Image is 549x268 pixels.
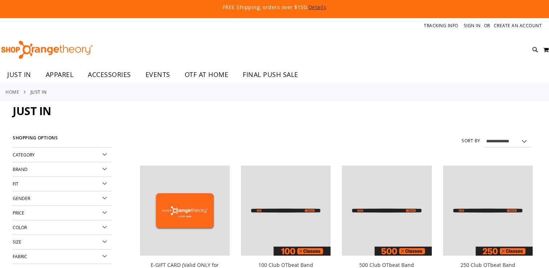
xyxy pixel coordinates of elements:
[13,103,51,118] span: JUST IN
[241,166,331,257] a: Image of 100 Club OTbeat Band
[462,138,480,144] label: Sort By
[13,220,111,235] div: Color
[140,166,230,257] a: E-GIFT CARD (Valid ONLY for ShopOrangetheory.com)
[13,253,27,259] span: Fabric
[13,249,111,264] div: Fabric
[46,66,74,83] span: APPAREL
[13,224,27,230] span: Color
[464,23,481,29] a: Sign In
[7,66,31,83] span: JUST IN
[424,23,458,29] a: Tracking Info
[30,89,47,95] strong: JUST IN
[138,66,177,83] a: EVENTS
[494,23,542,29] a: Create an Account
[57,4,492,11] p: FREE Shipping, orders over $150.
[241,166,331,255] img: Image of 100 Club OTbeat Band
[13,152,35,158] span: Category
[140,166,230,255] img: E-GIFT CARD (Valid ONLY for ShopOrangetheory.com)
[13,235,111,249] div: Size
[81,66,138,83] a: ACCESSORIES
[235,66,306,83] a: FINAL PUSH SALE
[443,166,533,257] a: Image of 250 Club OTbeat Band
[13,181,19,187] span: Fit
[243,66,298,83] span: FINAL PUSH SALE
[13,162,111,177] div: Brand
[146,66,170,83] span: EVENTS
[342,166,431,257] a: Image of 500 Club OTbeat Band
[177,66,236,83] a: OTF AT HOME
[13,191,111,206] div: Gender
[185,66,229,83] span: OTF AT HOME
[88,66,131,83] span: ACCESSORIES
[13,210,24,216] span: Price
[443,166,533,255] img: Image of 250 Club OTbeat Band
[13,195,30,201] span: Gender
[308,4,327,11] a: Details
[38,66,81,83] a: APPAREL
[13,177,111,191] div: Fit
[13,148,111,162] div: Category
[13,239,21,245] span: Size
[13,166,28,172] span: Brand
[342,166,431,255] img: Image of 500 Club OTbeat Band
[13,206,111,220] div: Price
[13,132,111,148] strong: Shopping Options
[5,89,19,95] a: Home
